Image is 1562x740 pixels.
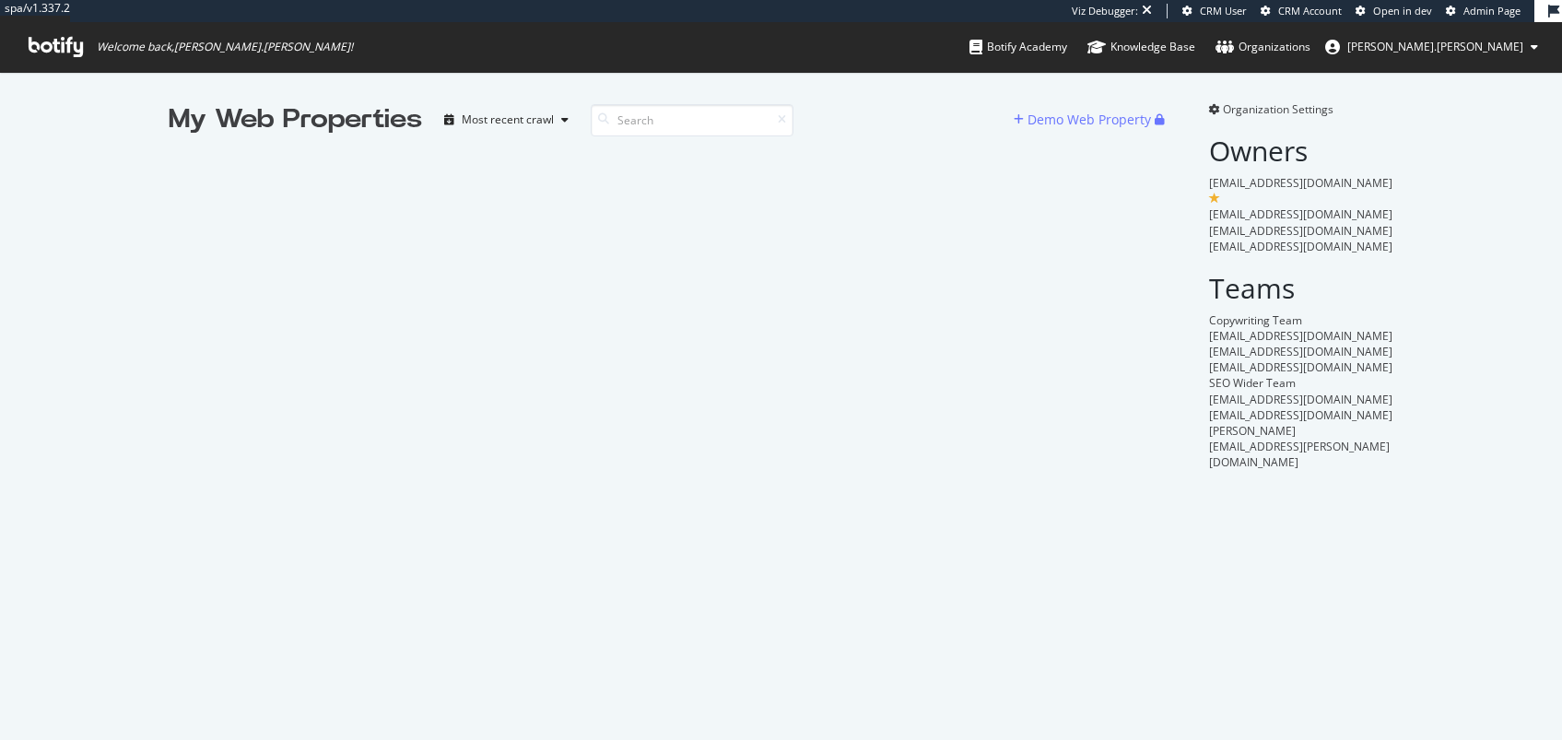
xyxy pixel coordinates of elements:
input: Search [591,104,793,136]
div: Knowledge Base [1087,38,1195,56]
span: [EMAIL_ADDRESS][DOMAIN_NAME] [1209,175,1392,191]
span: alex.johnson [1347,39,1523,54]
span: CRM Account [1278,4,1342,18]
a: Knowledge Base [1087,22,1195,72]
h2: Teams [1209,273,1394,303]
span: [EMAIL_ADDRESS][DOMAIN_NAME] [1209,407,1392,423]
a: Botify Academy [969,22,1067,72]
div: My Web Properties [169,101,422,138]
a: CRM Account [1261,4,1342,18]
a: Open in dev [1356,4,1432,18]
div: Most recent crawl [462,114,554,125]
div: Demo Web Property [1028,111,1151,129]
div: SEO Wider Team [1209,375,1394,391]
a: Organizations [1216,22,1310,72]
span: [EMAIL_ADDRESS][DOMAIN_NAME] [1209,359,1392,375]
div: Botify Academy [969,38,1067,56]
div: [PERSON_NAME] [1209,423,1394,439]
span: Admin Page [1463,4,1521,18]
span: [EMAIL_ADDRESS][DOMAIN_NAME] [1209,392,1392,407]
div: Viz Debugger: [1072,4,1138,18]
span: [EMAIL_ADDRESS][DOMAIN_NAME] [1209,328,1392,344]
button: Most recent crawl [437,105,576,135]
a: Demo Web Property [1014,112,1155,127]
span: [EMAIL_ADDRESS][DOMAIN_NAME] [1209,344,1392,359]
span: [EMAIL_ADDRESS][DOMAIN_NAME] [1209,206,1392,222]
span: [EMAIL_ADDRESS][PERSON_NAME][DOMAIN_NAME] [1209,439,1390,470]
span: Organization Settings [1223,101,1333,117]
a: CRM User [1182,4,1247,18]
button: Demo Web Property [1014,105,1155,135]
span: CRM User [1200,4,1247,18]
span: [EMAIL_ADDRESS][DOMAIN_NAME] [1209,239,1392,254]
a: Admin Page [1446,4,1521,18]
div: Organizations [1216,38,1310,56]
h2: Owners [1209,135,1394,166]
span: Welcome back, [PERSON_NAME].[PERSON_NAME] ! [97,40,353,54]
button: [PERSON_NAME].[PERSON_NAME] [1310,32,1553,62]
span: [EMAIL_ADDRESS][DOMAIN_NAME] [1209,223,1392,239]
span: Open in dev [1373,4,1432,18]
div: Copywriting Team [1209,312,1394,328]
